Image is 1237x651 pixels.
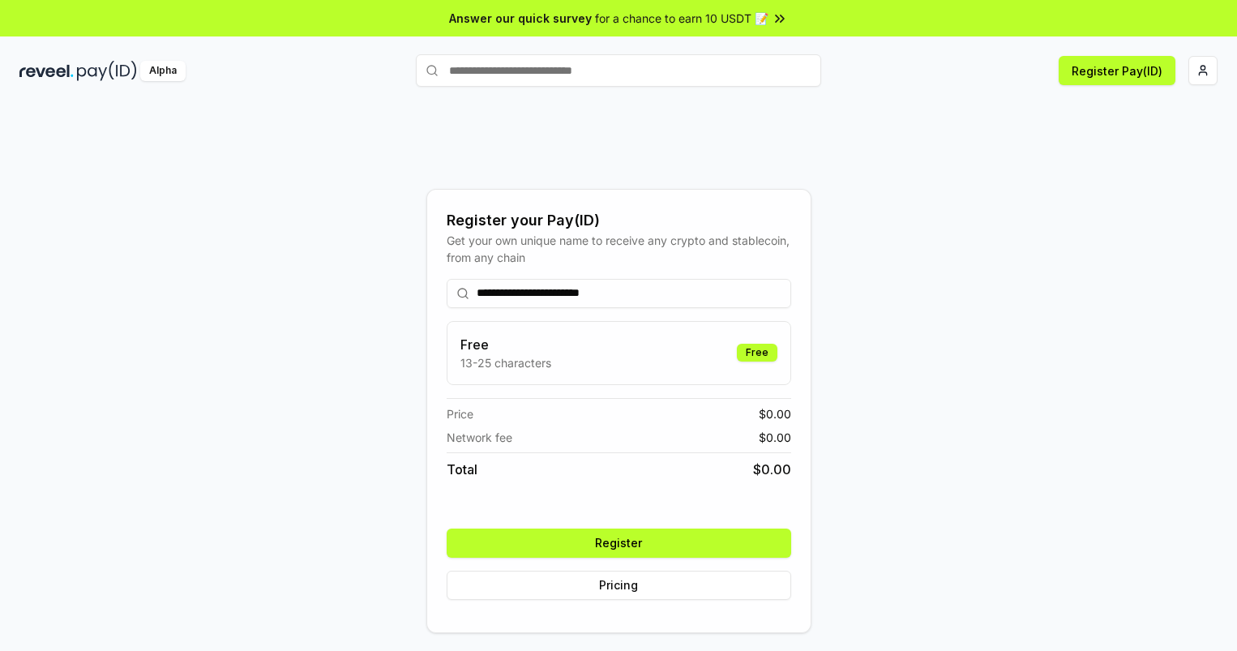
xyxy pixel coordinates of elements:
[447,209,791,232] div: Register your Pay(ID)
[447,571,791,600] button: Pricing
[759,405,791,422] span: $ 0.00
[759,429,791,446] span: $ 0.00
[460,354,551,371] p: 13-25 characters
[460,335,551,354] h3: Free
[595,10,768,27] span: for a chance to earn 10 USDT 📝
[140,61,186,81] div: Alpha
[19,61,74,81] img: reveel_dark
[77,61,137,81] img: pay_id
[449,10,592,27] span: Answer our quick survey
[447,529,791,558] button: Register
[753,460,791,479] span: $ 0.00
[447,232,791,266] div: Get your own unique name to receive any crypto and stablecoin, from any chain
[447,405,473,422] span: Price
[737,344,777,362] div: Free
[1059,56,1175,85] button: Register Pay(ID)
[447,429,512,446] span: Network fee
[447,460,477,479] span: Total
